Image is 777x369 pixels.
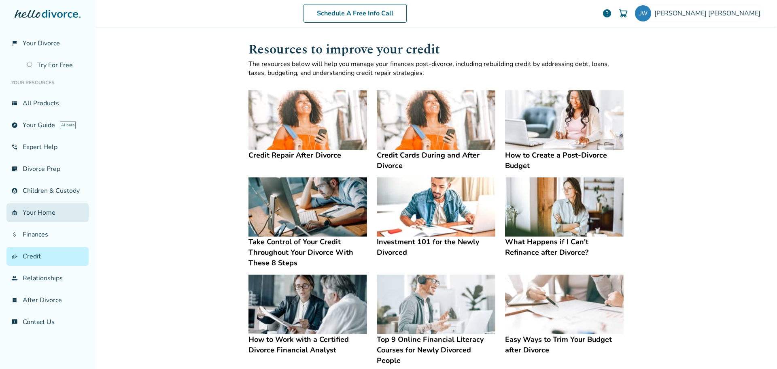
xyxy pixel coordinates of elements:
[11,253,18,260] span: finance_mode
[505,150,624,171] h4: How to Create a Post-Divorce Budget
[248,334,367,355] h4: How to Work with a Certified Divorce Financial Analyst
[602,9,612,18] a: help
[11,166,18,172] span: list_alt_check
[11,188,18,194] span: account_child
[377,150,495,171] h4: Credit Cards During and After Divorce
[6,203,89,222] a: garage_homeYour Home
[377,275,495,366] a: Top 9 Online Financial Literacy Courses for Newly Divorced PeopleTop 9 Online Financial Literacy ...
[6,75,89,91] li: Your Resources
[377,334,495,366] h4: Top 9 Online Financial Literacy Courses for Newly Divorced People
[505,275,624,334] img: Easy Ways to Trim Your Budget after Divorce
[505,237,624,258] h4: What Happens if I Can't Refinance after Divorce?
[377,177,495,258] a: Investment 101 for the Newly DivorcedInvestment 101 for the Newly Divorced
[6,138,89,156] a: phone_in_talkExpert Help
[377,90,495,171] a: Credit Cards During and After DivorceCredit Cards During and After Divorce
[11,319,18,325] span: chat_info
[304,4,407,23] a: Schedule A Free Info Call
[377,90,495,150] img: Credit Cards During and After Divorce
[654,9,764,18] span: [PERSON_NAME] [PERSON_NAME]
[11,231,18,238] span: attach_money
[11,100,18,107] span: view_list
[6,313,89,331] a: chat_infoContact Us
[505,177,624,258] a: What Happens if I Can't Refinance after Divorce?What Happens if I Can't Refinance after Divorce?
[248,90,367,150] img: Credit Repair After Divorce
[505,90,624,171] a: How to Create a Post-Divorce BudgetHow to Create a Post-Divorce Budget
[635,5,651,21] img: fwkwong@cbbank.com
[377,177,495,237] img: Investment 101 for the Newly Divorced
[377,237,495,258] h4: Investment 101 for the Newly Divorced
[737,330,777,369] iframe: Chat Widget
[6,225,89,244] a: attach_moneyFinances
[11,40,18,47] span: flag_2
[505,90,624,150] img: How to Create a Post-Divorce Budget
[248,275,367,334] img: How to Work with a Certified Divorce Financial Analyst
[23,39,60,48] span: Your Divorce
[248,275,367,355] a: How to Work with a Certified Divorce Financial AnalystHow to Work with a Certified Divorce Financ...
[248,177,367,237] img: Take Control of Your Credit Throughout Your Divorce With These 8 Steps
[11,275,18,282] span: group
[6,247,89,266] a: finance_modeCredit
[248,90,367,160] a: Credit Repair After DivorceCredit Repair After Divorce
[248,60,624,77] p: The resources below will help you manage your finances post-divorce, including rebuilding credit ...
[6,116,89,134] a: exploreYour GuideAI beta
[6,34,89,53] a: flag_2Your Divorce
[505,334,624,355] h4: Easy Ways to Trim Your Budget after Divorce
[6,160,89,178] a: list_alt_checkDivorce Prep
[11,144,18,150] span: phone_in_talk
[6,291,89,309] a: bookmark_checkAfter Divorce
[6,269,89,288] a: groupRelationships
[248,237,367,268] h4: Take Control of Your Credit Throughout Your Divorce With These 8 Steps
[377,275,495,334] img: Top 9 Online Financial Literacy Courses for Newly Divorced People
[6,94,89,113] a: view_listAll Products
[248,177,367,269] a: Take Control of Your Credit Throughout Your Divorce With These 8 StepsTake Control of Your Credit...
[505,275,624,355] a: Easy Ways to Trim Your Budget after DivorceEasy Ways to Trim Your Budget after Divorce
[11,297,18,303] span: bookmark_check
[505,177,624,237] img: What Happens if I Can't Refinance after Divorce?
[22,56,89,75] a: Try For Free
[618,9,628,18] img: Cart
[248,150,367,160] h4: Credit Repair After Divorce
[6,181,89,200] a: account_childChildren & Custody
[11,122,18,128] span: explore
[11,209,18,216] span: garage_home
[60,121,76,129] span: AI beta
[248,40,624,60] h1: Resources to improve your credit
